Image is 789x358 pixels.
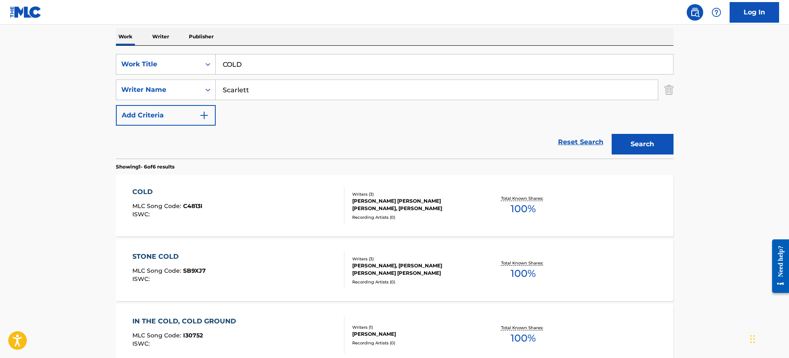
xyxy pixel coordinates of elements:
div: COLD [132,187,203,197]
div: Recording Artists ( 0 ) [352,279,477,285]
p: Work [116,28,135,45]
div: [PERSON_NAME] [PERSON_NAME] [PERSON_NAME], [PERSON_NAME] [352,197,477,212]
img: search [690,7,700,17]
div: Work Title [121,59,195,69]
span: 100 % [511,266,536,281]
img: MLC Logo [10,6,42,18]
p: Showing 1 - 6 of 6 results [116,163,174,171]
div: Recording Artists ( 0 ) [352,214,477,220]
p: Total Known Shares: [501,260,545,266]
div: IN THE COLD, COLD GROUND [132,316,240,326]
span: C4813I [183,202,203,210]
span: ISWC : [132,211,152,218]
iframe: Resource Center [766,233,789,300]
button: Add Criteria [116,105,216,126]
img: 9d2ae6d4665cec9f34b9.svg [199,110,209,120]
div: Drag [750,327,755,351]
img: Delete Criterion [664,80,674,100]
div: [PERSON_NAME] [352,330,477,338]
div: STONE COLD [132,252,206,262]
div: Help [708,4,725,21]
div: Writer Name [121,85,195,95]
p: Publisher [186,28,216,45]
form: Search Form [116,54,674,159]
span: ISWC : [132,340,152,347]
span: MLC Song Code : [132,332,183,339]
p: Writer [150,28,172,45]
span: I30752 [183,332,203,339]
button: Search [612,134,674,154]
span: 100 % [511,331,536,346]
span: ISWC : [132,275,152,283]
a: COLDMLC Song Code:C4813IISWC:Writers (3)[PERSON_NAME] [PERSON_NAME] [PERSON_NAME], [PERSON_NAME]R... [116,175,674,236]
div: Recording Artists ( 0 ) [352,340,477,346]
span: MLC Song Code : [132,267,183,274]
span: SB9XJ7 [183,267,206,274]
a: Reset Search [554,133,608,151]
a: STONE COLDMLC Song Code:SB9XJ7ISWC:Writers (3)[PERSON_NAME], [PERSON_NAME] [PERSON_NAME] [PERSON_... [116,239,674,301]
a: Log In [730,2,779,23]
div: [PERSON_NAME], [PERSON_NAME] [PERSON_NAME] [PERSON_NAME] [352,262,477,277]
span: 100 % [511,201,536,216]
img: help [711,7,721,17]
iframe: Chat Widget [748,318,789,358]
p: Total Known Shares: [501,325,545,331]
div: Writers ( 1 ) [352,324,477,330]
div: Writers ( 3 ) [352,191,477,197]
div: Writers ( 3 ) [352,256,477,262]
a: Public Search [687,4,703,21]
p: Total Known Shares: [501,195,545,201]
span: MLC Song Code : [132,202,183,210]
